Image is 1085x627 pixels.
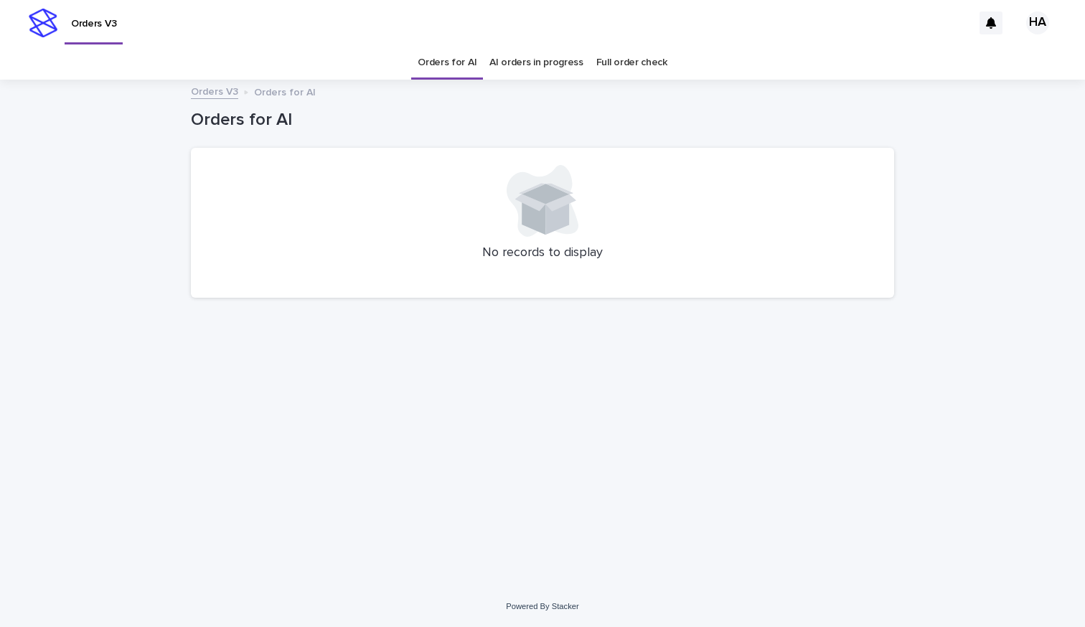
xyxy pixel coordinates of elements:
a: Full order check [596,46,667,80]
a: Orders V3 [191,82,238,99]
img: stacker-logo-s-only.png [29,9,57,37]
a: Powered By Stacker [506,602,578,610]
h1: Orders for AI [191,110,894,131]
p: Orders for AI [254,83,316,99]
a: AI orders in progress [489,46,583,80]
a: Orders for AI [418,46,476,80]
div: HA [1026,11,1049,34]
p: No records to display [208,245,877,261]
